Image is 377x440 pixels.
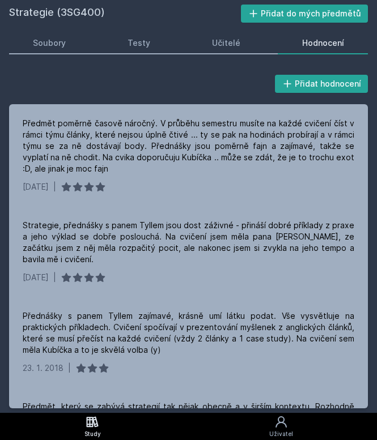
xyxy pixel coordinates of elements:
[188,32,265,54] a: Učitelé
[269,430,293,438] div: Uživatel
[128,37,150,49] div: Testy
[84,430,101,438] div: Study
[302,37,344,49] div: Hodnocení
[33,37,66,49] div: Soubory
[53,272,56,283] div: |
[9,5,241,23] h2: Strategie (3SG400)
[185,413,377,440] a: Uživatel
[23,118,354,174] div: Předmět poměrně časově náročný. V průběhu semestru musíte na každé cvičení číst v rámci týmu člán...
[23,362,63,374] div: 23. 1. 2018
[241,5,368,23] button: Přidat do mých předmětů
[104,32,175,54] a: Testy
[23,181,49,193] div: [DATE]
[278,32,368,54] a: Hodnocení
[9,32,90,54] a: Soubory
[23,310,354,356] div: Přednášky s panem Tyllem zajímavé, krásně umí látku podat. Vše vysvětluje na praktických příklade...
[53,181,56,193] div: |
[23,220,354,265] div: Strategie, přednášky s panem Tyllem jsou dost záživné - přináší dobré příklady z praxe a jeho výk...
[275,75,368,93] button: Přidat hodnocení
[68,362,71,374] div: |
[212,37,240,49] div: Učitelé
[23,272,49,283] div: [DATE]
